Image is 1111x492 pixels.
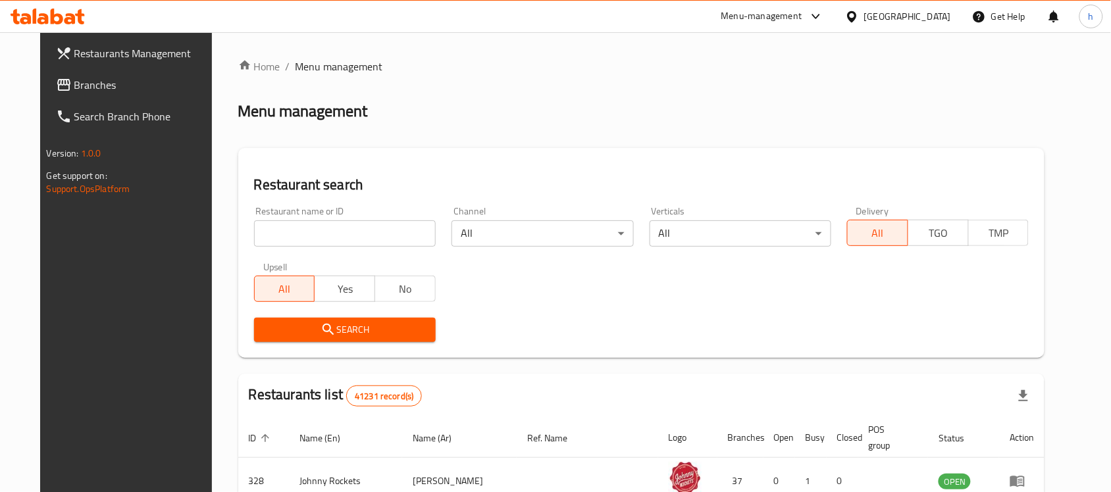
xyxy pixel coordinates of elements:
label: Upsell [263,262,288,272]
div: [GEOGRAPHIC_DATA] [864,9,951,24]
h2: Menu management [238,101,368,122]
button: Search [254,318,436,342]
h2: Restaurant search [254,175,1029,195]
span: Version: [47,145,79,162]
span: POS group [869,422,913,453]
input: Search for restaurant name or ID.. [254,220,436,247]
span: TMP [974,224,1024,243]
button: TMP [968,220,1029,246]
span: Branches [74,77,215,93]
th: Closed [827,418,858,458]
span: 41231 record(s) [347,390,421,403]
span: Yes [320,280,370,299]
nav: breadcrumb [238,59,1045,74]
a: Search Branch Phone [45,101,226,132]
th: Open [763,418,795,458]
span: Status [939,430,981,446]
span: Ref. Name [527,430,584,446]
div: Total records count [346,385,422,406]
div: Menu [1010,473,1034,489]
th: Branches [717,418,763,458]
span: Menu management [296,59,383,74]
span: TGO [914,224,964,243]
span: Name (Ar) [413,430,469,446]
span: 1.0.0 [81,145,101,162]
span: Get support on: [47,167,107,184]
th: Action [999,418,1045,458]
button: All [254,276,315,302]
a: Restaurants Management [45,37,226,69]
h2: Restaurants list [249,385,423,406]
li: / [286,59,290,74]
span: All [853,224,903,243]
button: All [847,220,908,246]
div: All [650,220,831,247]
div: Export file [1008,380,1039,412]
span: OPEN [939,474,971,489]
span: Restaurants Management [74,45,215,61]
button: TGO [908,220,969,246]
div: OPEN [939,474,971,489]
a: Branches [45,69,226,101]
div: Menu-management [721,9,802,24]
span: h [1089,9,1094,24]
button: Yes [314,276,375,302]
a: Support.OpsPlatform [47,180,130,197]
th: Busy [795,418,827,458]
span: Search [265,322,425,338]
span: All [260,280,310,299]
span: Search Branch Phone [74,109,215,124]
span: Name (En) [300,430,358,446]
button: No [375,276,436,302]
label: Delivery [856,207,889,216]
a: Home [238,59,280,74]
span: ID [249,430,274,446]
div: All [452,220,633,247]
span: No [380,280,430,299]
th: Logo [658,418,717,458]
